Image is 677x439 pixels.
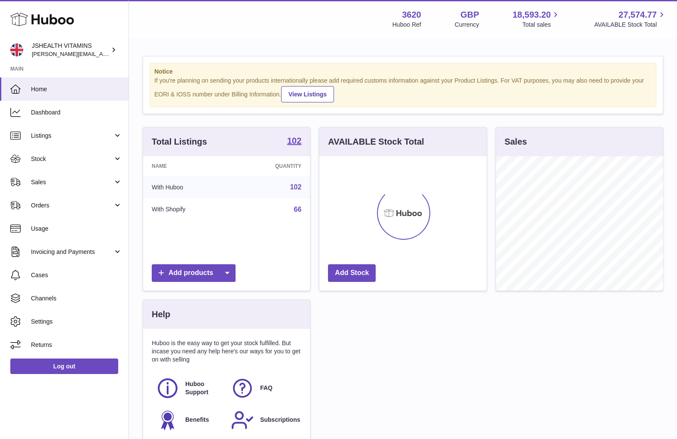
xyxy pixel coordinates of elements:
strong: GBP [460,9,479,21]
td: With Shopify [143,198,233,221]
h3: Sales [505,136,527,148]
div: If you're planning on sending your products internationally please add required customs informati... [154,77,652,102]
th: Quantity [233,156,310,176]
span: Orders [31,201,113,210]
a: Benefits [156,408,222,432]
img: francesca@jshealthvitamins.com [10,43,23,56]
span: Huboo Support [185,380,221,396]
a: 102 [287,136,301,147]
span: Settings [31,318,122,326]
span: Cases [31,271,122,279]
span: Dashboard [31,108,122,117]
span: [PERSON_NAME][EMAIL_ADDRESS][DOMAIN_NAME] [32,50,172,57]
span: Returns [31,341,122,349]
a: 102 [290,183,302,191]
a: View Listings [281,86,334,102]
span: Total sales [522,21,561,29]
a: Add Stock [328,264,376,282]
a: 18,593.20 Total sales [512,9,561,29]
span: Channels [31,294,122,303]
div: Huboo Ref [392,21,421,29]
span: Home [31,85,122,93]
a: 27,574.77 AVAILABLE Stock Total [594,9,667,29]
span: 27,574.77 [619,9,657,21]
span: Benefits [185,416,209,424]
h3: Help [152,309,170,320]
h3: Total Listings [152,136,207,148]
span: Listings [31,132,113,140]
span: 18,593.20 [512,9,551,21]
strong: Notice [154,68,652,76]
p: Huboo is the easy way to get your stock fulfilled. But incase you need any help here's our ways f... [152,339,301,364]
span: Usage [31,225,122,233]
a: 66 [294,206,302,213]
a: FAQ [231,377,297,400]
span: Subscriptions [260,416,300,424]
strong: 3620 [402,9,421,21]
div: Currency [455,21,479,29]
a: Add products [152,264,236,282]
span: FAQ [260,384,273,392]
h3: AVAILABLE Stock Total [328,136,424,148]
a: Subscriptions [231,408,297,432]
strong: 102 [287,136,301,145]
td: With Huboo [143,176,233,198]
span: Sales [31,178,113,186]
a: Huboo Support [156,377,222,400]
div: JSHEALTH VITAMINS [32,42,109,58]
a: Log out [10,359,118,374]
span: AVAILABLE Stock Total [594,21,667,29]
span: Stock [31,155,113,163]
th: Name [143,156,233,176]
span: Invoicing and Payments [31,248,113,256]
